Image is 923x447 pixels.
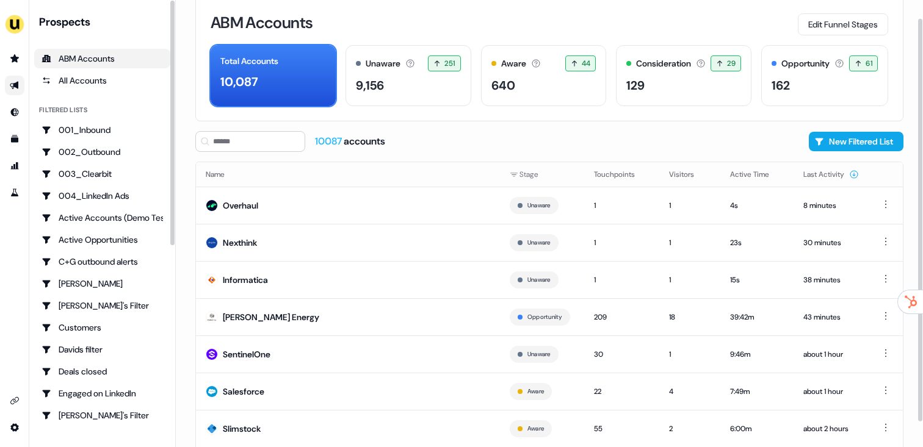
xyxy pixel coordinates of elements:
div: 002_Outbound [42,146,163,158]
div: Salesforce [223,385,264,398]
a: Go to Davids filter [34,340,170,359]
button: Edit Funnel Stages [798,13,888,35]
div: Unaware [366,57,400,70]
span: 251 [444,57,455,70]
div: [PERSON_NAME]'s Filter [42,299,163,312]
button: Touchpoints [594,163,650,185]
button: New Filtered List [809,132,903,151]
div: Filtered lists [39,105,87,115]
div: 23s [730,237,784,249]
div: [US_STATE] Filter [42,431,163,443]
div: 1 [669,237,711,249]
div: Davids filter [42,343,163,356]
div: Active Opportunities [42,234,163,246]
a: Go to Customers [34,318,170,337]
div: [PERSON_NAME]'s Filter [42,409,163,421]
button: Unaware [527,349,551,360]
div: 55 [594,423,650,435]
div: 1 [594,199,650,212]
a: Go to experiments [5,183,24,202]
a: Go to Charlotte Stone [34,274,170,293]
h3: ABM Accounts [211,15,313,30]
div: 6:00m [730,423,784,435]
div: 129 [626,76,645,95]
a: Go to Active Accounts (Demo Test) [34,208,170,227]
a: All accounts [34,71,170,90]
div: Customers [42,321,163,334]
div: Stage [510,168,574,181]
span: 44 [582,57,591,70]
button: Visitors [669,163,709,185]
div: Active Accounts (Demo Test) [42,212,163,224]
div: Overhaul [223,199,258,212]
div: 1 [669,348,711,360]
div: Prospects [39,15,170,29]
div: 38 minutes [803,274,859,286]
div: 9,156 [356,76,384,95]
a: Go to Charlotte's Filter [34,296,170,315]
a: Go to 003_Clearbit [34,164,170,184]
div: 22 [594,385,650,398]
a: Go to attribution [5,156,24,176]
div: C+G outbound alerts [42,256,163,268]
div: Aware [501,57,526,70]
div: accounts [315,135,385,148]
th: Name [196,162,500,187]
div: SentinelOne [223,348,270,360]
a: Go to integrations [5,391,24,410]
a: Go to Inbound [5,102,24,122]
div: about 1 hour [803,385,859,398]
div: 15s [730,274,784,286]
div: 4s [730,199,784,212]
button: Last Activity [803,163,859,185]
a: Go to Geneviève's Filter [34,406,170,425]
button: Unaware [527,237,551,248]
div: 30 minutes [803,237,859,249]
a: Go to prospects [5,49,24,68]
div: [PERSON_NAME] [42,277,163,290]
div: Slimstock [223,423,261,435]
button: Unaware [527,274,551,285]
div: Total Accounts [220,55,278,68]
div: 18 [669,311,711,323]
a: Go to Active Opportunities [34,230,170,249]
div: [PERSON_NAME] Energy [223,311,319,323]
div: 43 minutes [803,311,859,323]
a: Go to 004_LinkedIn Ads [34,186,170,206]
div: 004_LinkedIn Ads [42,190,163,202]
a: Go to Deals closed [34,362,170,381]
div: 1 [669,199,711,212]
a: Go to 002_Outbound [34,142,170,162]
div: 30 [594,348,650,360]
a: Go to 001_Inbound [34,120,170,140]
div: about 2 hours [803,423,859,435]
div: about 1 hour [803,348,859,360]
div: 1 [594,237,650,249]
button: Opportunity [527,312,562,323]
button: Aware [527,423,544,434]
a: ABM Accounts [34,49,170,68]
div: 003_Clearbit [42,168,163,180]
a: Go to Engaged on LinkedIn [34,384,170,403]
a: Go to integrations [5,418,24,437]
div: 7:49m [730,385,784,398]
span: 29 [727,57,736,70]
button: Active Time [730,163,784,185]
a: Go to C+G outbound alerts [34,252,170,271]
div: 209 [594,311,650,323]
div: 39:42m [730,311,784,323]
div: All Accounts [42,74,163,87]
div: 162 [772,76,790,95]
button: Unaware [527,200,551,211]
div: 4 [669,385,711,398]
span: 10087 [315,135,344,148]
div: 8 minutes [803,199,859,212]
div: 2 [669,423,711,435]
div: Consideration [636,57,691,70]
div: ABM Accounts [42,52,163,65]
div: 1 [594,274,650,286]
div: Engaged on LinkedIn [42,387,163,399]
div: 001_Inbound [42,124,163,136]
div: 10,087 [220,73,258,91]
div: 1 [669,274,711,286]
